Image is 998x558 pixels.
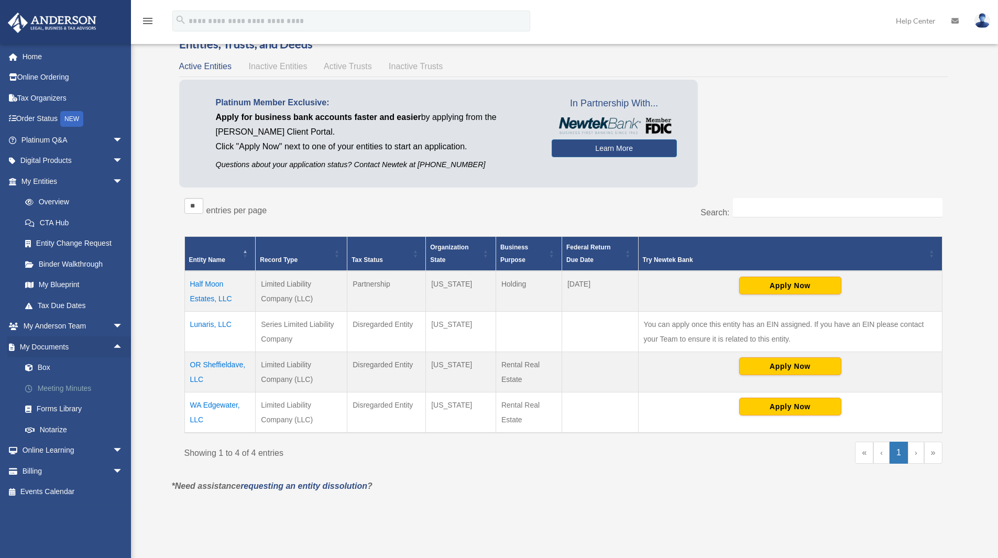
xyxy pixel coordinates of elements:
a: Binder Walkthrough [15,254,134,275]
a: Platinum Q&Aarrow_drop_down [7,129,139,150]
a: Forms Library [15,399,139,420]
td: Limited Liability Company (LLC) [256,352,347,392]
img: Anderson Advisors Platinum Portal [5,13,100,33]
button: Apply Now [739,398,841,415]
a: menu [141,18,154,27]
a: Digital Productsarrow_drop_down [7,150,139,171]
em: *Need assistance ? [172,482,372,490]
td: Partnership [347,271,426,312]
span: Business Purpose [500,244,528,264]
i: search [175,14,187,26]
th: Business Purpose: Activate to sort [496,237,562,271]
div: Showing 1 to 4 of 4 entries [184,442,556,461]
th: Entity Name: Activate to invert sorting [184,237,256,271]
th: Try Newtek Bank : Activate to sort [638,237,942,271]
label: entries per page [206,206,267,215]
img: User Pic [974,13,990,28]
i: menu [141,15,154,27]
a: Order StatusNEW [7,108,139,130]
span: Record Type [260,256,298,264]
img: NewtekBankLogoSM.png [557,117,672,134]
p: Platinum Member Exclusive: [216,95,536,110]
span: arrow_drop_down [113,440,134,462]
h3: Entities, Trusts, and Deeds [179,36,948,52]
span: arrow_drop_down [113,316,134,337]
a: My Documentsarrow_drop_up [7,336,139,357]
th: Record Type: Activate to sort [256,237,347,271]
td: Disregarded Entity [347,352,426,392]
span: Entity Name [189,256,225,264]
span: arrow_drop_down [113,150,134,172]
td: Disregarded Entity [347,392,426,433]
span: Tax Status [352,256,383,264]
td: You can apply once this entity has an EIN assigned. If you have an EIN please contact your Team t... [638,312,942,352]
a: Next [908,442,924,464]
a: Meeting Minutes [15,378,139,399]
span: arrow_drop_up [113,336,134,358]
span: Apply for business bank accounts faster and easier [216,113,421,122]
td: Limited Liability Company (LLC) [256,271,347,312]
a: Tax Due Dates [15,295,134,316]
a: My Blueprint [15,275,134,296]
a: 1 [890,442,908,464]
a: Billingarrow_drop_down [7,461,139,482]
span: arrow_drop_down [113,129,134,151]
span: Active Entities [179,62,232,71]
td: [US_STATE] [426,392,496,433]
a: Last [924,442,942,464]
a: Box [15,357,139,378]
td: Series Limited Liability Company [256,312,347,352]
div: NEW [60,111,83,127]
span: arrow_drop_down [113,461,134,482]
span: arrow_drop_down [113,171,134,192]
div: Try Newtek Bank [643,254,926,266]
span: In Partnership With... [552,95,677,112]
a: CTA Hub [15,212,134,233]
a: requesting an entity dissolution [240,482,367,490]
a: Online Learningarrow_drop_down [7,440,139,461]
a: Previous [873,442,890,464]
a: Learn More [552,139,677,157]
td: [US_STATE] [426,271,496,312]
td: OR Sheffieldave, LLC [184,352,256,392]
a: My Entitiesarrow_drop_down [7,171,134,192]
td: [US_STATE] [426,312,496,352]
td: Lunaris, LLC [184,312,256,352]
td: Limited Liability Company (LLC) [256,392,347,433]
a: Online Ordering [7,67,139,88]
td: Rental Real Estate [496,352,562,392]
a: First [855,442,873,464]
button: Apply Now [739,357,841,375]
td: [DATE] [562,271,638,312]
label: Search: [700,208,729,217]
span: Active Trusts [324,62,372,71]
span: Organization State [430,244,468,264]
a: Notarize [15,419,139,440]
span: Federal Return Due Date [566,244,611,264]
a: Overview [15,192,128,213]
td: Holding [496,271,562,312]
th: Organization State: Activate to sort [426,237,496,271]
span: Inactive Entities [248,62,307,71]
a: Entity Change Request [15,233,134,254]
th: Federal Return Due Date: Activate to sort [562,237,638,271]
a: Tax Organizers [7,87,139,108]
td: Rental Real Estate [496,392,562,433]
span: Inactive Trusts [389,62,443,71]
p: Click "Apply Now" next to one of your entities to start an application. [216,139,536,154]
a: My Anderson Teamarrow_drop_down [7,316,139,337]
td: WA Edgewater, LLC [184,392,256,433]
a: Home [7,46,139,67]
button: Apply Now [739,277,841,294]
th: Tax Status: Activate to sort [347,237,426,271]
p: by applying from the [PERSON_NAME] Client Portal. [216,110,536,139]
td: [US_STATE] [426,352,496,392]
a: Events Calendar [7,482,139,502]
td: Half Moon Estates, LLC [184,271,256,312]
p: Questions about your application status? Contact Newtek at [PHONE_NUMBER] [216,158,536,171]
td: Disregarded Entity [347,312,426,352]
